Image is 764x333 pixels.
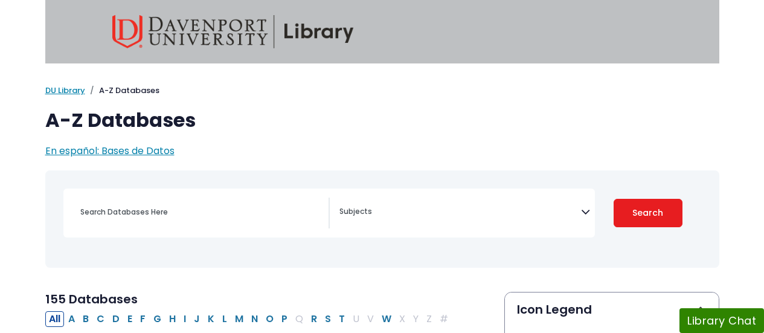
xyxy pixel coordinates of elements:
button: Filter Results F [136,311,149,327]
span: 155 Databases [45,291,138,308]
button: Filter Results H [165,311,179,327]
button: Filter Results N [248,311,262,327]
button: Filter Results M [231,311,247,327]
button: Filter Results D [109,311,123,327]
button: Submit for Search Results [614,199,682,227]
button: Filter Results J [190,311,204,327]
button: Filter Results T [335,311,348,327]
a: En español: Bases de Datos [45,144,175,158]
button: Filter Results O [262,311,277,327]
button: Filter Results E [124,311,136,327]
button: Icon Legend [505,293,719,326]
button: Filter Results B [79,311,92,327]
button: Filter Results C [93,311,108,327]
button: Filter Results P [278,311,291,327]
nav: Search filters [45,170,719,268]
button: Filter Results K [204,311,218,327]
h1: A-Z Databases [45,109,719,132]
button: Filter Results W [378,311,395,327]
a: DU Library [45,85,85,96]
nav: breadcrumb [45,85,719,97]
button: Filter Results L [219,311,231,327]
button: Filter Results S [321,311,335,327]
img: Davenport University Library [112,15,354,48]
button: Filter Results G [150,311,165,327]
button: Filter Results A [65,311,79,327]
input: Search database by title or keyword [73,203,329,221]
button: All [45,311,64,327]
button: Filter Results R [307,311,321,327]
button: Library Chat [679,308,764,333]
textarea: Search [339,208,581,218]
div: Alpha-list to filter by first letter of database name [45,311,453,325]
button: Filter Results I [180,311,190,327]
li: A-Z Databases [85,85,159,97]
